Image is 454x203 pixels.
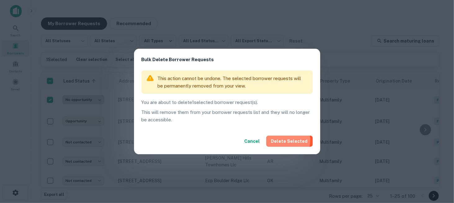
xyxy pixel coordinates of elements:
[158,72,308,92] div: This action cannot be undone. The selected borrower requests will be permanently removed from you...
[142,109,313,123] p: This will remove them from your borrower requests list and they will no longer be accessible.
[242,136,263,147] button: Cancel
[266,136,313,147] button: Delete Selected
[142,99,313,106] p: You are about to delete 1 selected borrower request(s).
[423,153,454,183] iframe: Chat Widget
[134,49,320,71] h2: Bulk Delete Borrower Requests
